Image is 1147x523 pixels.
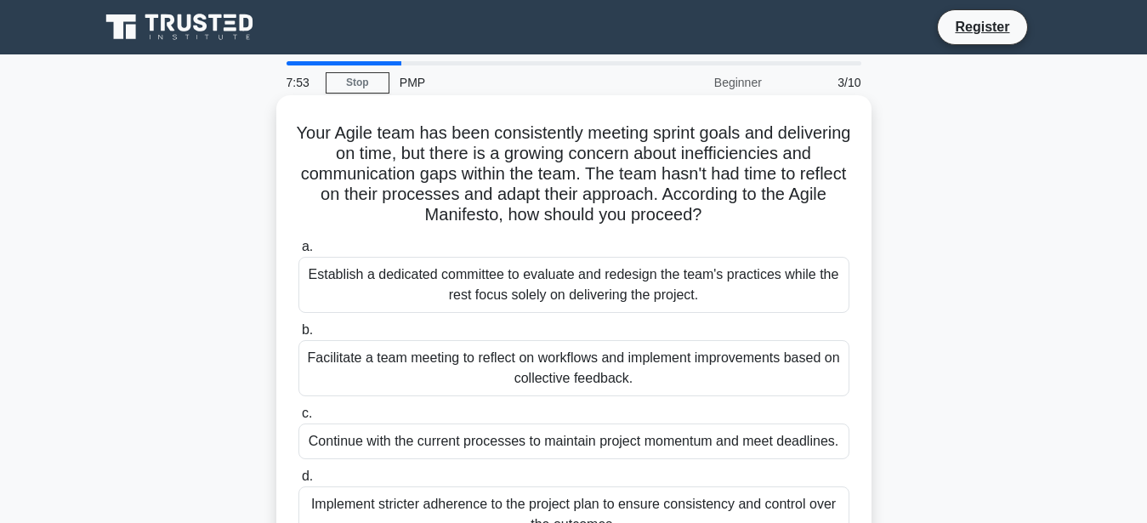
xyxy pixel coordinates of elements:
[302,469,313,483] span: d.
[302,406,312,420] span: c.
[298,257,849,313] div: Establish a dedicated committee to evaluate and redesign the team's practices while the rest focu...
[302,239,313,253] span: a.
[276,65,326,99] div: 7:53
[298,424,849,459] div: Continue with the current processes to maintain project momentum and meet deadlines.
[945,16,1019,37] a: Register
[302,322,313,337] span: b.
[297,122,851,226] h5: Your Agile team has been consistently meeting sprint goals and delivering on time, but there is a...
[298,340,849,396] div: Facilitate a team meeting to reflect on workflows and implement improvements based on collective ...
[772,65,872,99] div: 3/10
[623,65,772,99] div: Beginner
[326,72,389,94] a: Stop
[389,65,623,99] div: PMP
